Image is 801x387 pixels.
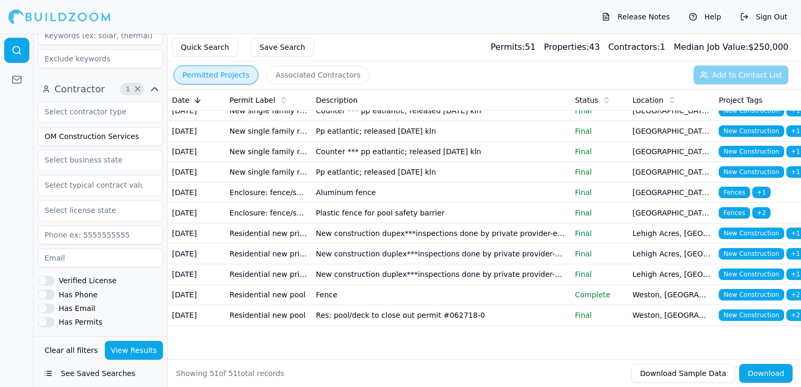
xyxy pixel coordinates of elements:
td: New construction duplex***inspections done by private provider-eatlantic engineering*** [312,244,571,264]
button: Contractor1Clear Contractor filters [38,81,163,98]
p: Final [575,249,624,259]
button: Quick Search [172,38,238,57]
input: Exclude keywords [38,49,163,68]
td: New single family residence [225,121,312,142]
span: New Construction [719,166,784,178]
td: Pp eatlantic; released [DATE] kln [312,121,571,142]
p: Final [575,187,624,198]
input: Email [38,249,163,267]
td: Residential new primary structure [225,223,312,244]
td: New single family residence [225,142,312,162]
td: Residential new pool [225,305,312,326]
td: [DATE] [168,101,225,121]
div: 43 [544,41,600,53]
td: Enclosure: fence/screen [225,203,312,223]
td: Lehigh Acres, [GEOGRAPHIC_DATA] [629,244,715,264]
td: New construction dupex***inspections done by private provider-eatlantic engineering*** [312,223,571,244]
td: Residential new pool [225,285,312,305]
td: New single family residence [225,162,312,182]
td: Enclosure: fence/screen [225,182,312,203]
span: 51 [229,369,238,378]
span: New Construction [719,309,784,321]
td: [GEOGRAPHIC_DATA], [GEOGRAPHIC_DATA] [629,142,715,162]
p: Final [575,126,624,136]
td: [GEOGRAPHIC_DATA], [GEOGRAPHIC_DATA] [629,101,715,121]
button: Release Notes [597,8,675,25]
td: Fence [312,285,571,305]
p: Final [575,105,624,116]
td: Weston, [GEOGRAPHIC_DATA] [629,305,715,326]
td: [DATE] [168,223,225,244]
label: Has Email [59,305,95,312]
button: Associated Contractors [267,66,370,84]
input: Select license state [38,201,149,220]
input: Select typical contract value [38,176,149,195]
input: Select contractor type [38,102,149,121]
div: Location [633,95,711,105]
span: + 2 [752,207,771,219]
td: Weston, [GEOGRAPHIC_DATA] [629,285,715,305]
td: Lehigh Acres, [GEOGRAPHIC_DATA] [629,264,715,285]
p: Complete [575,289,624,300]
td: New construction duplex***inspections done by private provider-eatlantic engineering*** [312,264,571,285]
span: Median Job Value: [674,42,748,52]
span: Contractor [55,82,105,96]
div: Showing of total records [176,368,284,379]
button: Clear all filters [42,341,101,360]
span: Fences [719,187,750,198]
p: Final [575,310,624,320]
button: See Saved Searches [38,364,163,383]
td: [GEOGRAPHIC_DATA], [GEOGRAPHIC_DATA] [629,121,715,142]
p: Final [575,269,624,279]
div: $ 250,000 [674,41,788,53]
div: Project Tags [719,95,797,105]
td: New single family residence [225,101,312,121]
td: [DATE] [168,305,225,326]
td: [GEOGRAPHIC_DATA], [GEOGRAPHIC_DATA] [629,162,715,182]
input: Keywords (ex: solar, thermal) [38,26,163,45]
span: New Construction [719,228,784,239]
span: Properties: [544,42,589,52]
button: Help [684,8,727,25]
td: [DATE] [168,264,225,285]
div: 51 [491,41,536,53]
label: Has Phone [59,291,98,298]
button: View Results [105,341,164,360]
p: Final [575,146,624,157]
td: Aluminum fence [312,182,571,203]
span: New Construction [719,268,784,280]
p: Final [575,167,624,177]
span: New Construction [719,105,784,116]
input: Select business state [38,150,149,169]
span: New Construction [719,125,784,137]
div: Permit Label [230,95,308,105]
td: Res: pool/deck to close out permit #062718-0 [312,305,571,326]
span: + 1 [752,187,771,198]
span: New Construction [719,248,784,260]
td: [GEOGRAPHIC_DATA], [GEOGRAPHIC_DATA] [629,203,715,223]
td: [DATE] [168,121,225,142]
button: Download Sample Data [631,364,735,383]
label: Verified License [59,277,116,284]
td: [GEOGRAPHIC_DATA], [GEOGRAPHIC_DATA] [629,182,715,203]
td: Residential new primary structure [225,244,312,264]
span: Permits: [491,42,525,52]
button: Save Search [251,38,314,57]
span: 51 [210,369,219,378]
span: Contractors: [608,42,660,52]
div: 1 [608,41,665,53]
td: Pp eatlantic; released [DATE] kln [312,162,571,182]
span: New Construction [719,146,784,157]
button: Download [739,364,793,383]
input: Business name [38,127,163,146]
button: Sign Out [735,8,793,25]
td: [DATE] [168,203,225,223]
label: Has Permits [59,318,102,326]
td: Counter *** pp eatlantic; released [DATE] kln [312,101,571,121]
div: Date [172,95,221,105]
td: [DATE] [168,285,225,305]
div: Status [575,95,624,105]
span: Clear Contractor filters [134,87,142,92]
p: Final [575,208,624,218]
input: Phone ex: 5555555555 [38,225,163,244]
